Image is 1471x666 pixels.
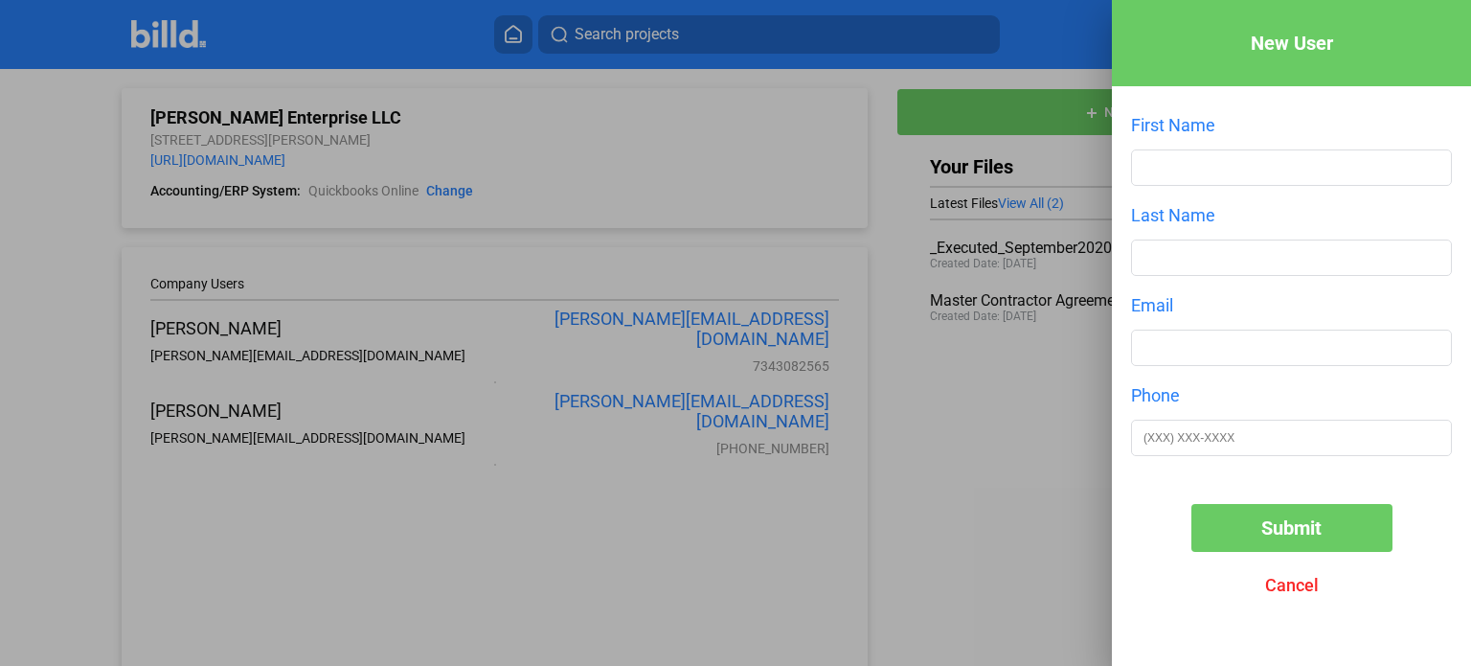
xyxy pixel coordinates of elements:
div: Last Name [1131,205,1452,225]
span: Submit [1261,517,1322,540]
span: Cancel [1265,575,1319,595]
button: Submit [1191,504,1392,552]
div: Email [1131,295,1452,315]
div: Phone [1131,385,1452,405]
button: Cancel [1191,562,1392,609]
input: (XXX) XXX-XXXX [1132,421,1451,455]
div: First Name [1131,115,1452,135]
